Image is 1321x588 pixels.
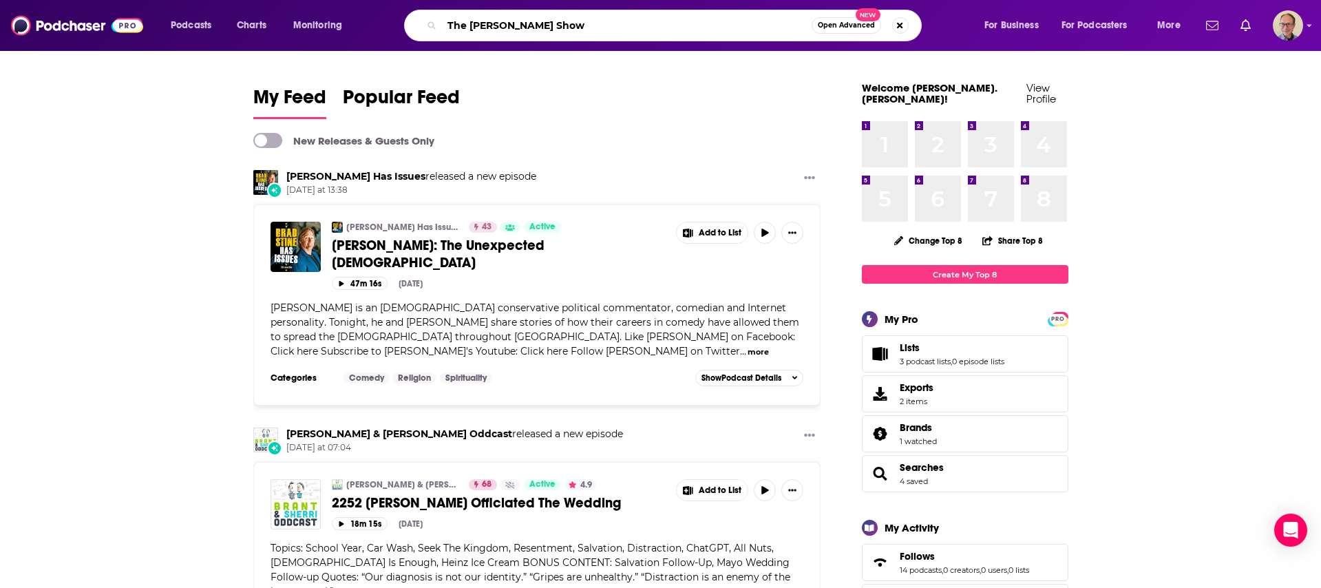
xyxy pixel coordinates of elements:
[417,10,935,41] div: Search podcasts, credits, & more...
[332,222,343,233] a: Brad Stine Has Issues
[171,16,211,35] span: Podcasts
[524,479,561,490] a: Active
[1008,565,1029,575] a: 0 lists
[1026,81,1056,105] a: View Profile
[862,455,1068,492] span: Searches
[286,185,536,196] span: [DATE] at 13:38
[440,372,492,384] a: Spirituality
[695,370,804,386] button: ShowPodcast Details
[900,437,937,446] a: 1 watched
[253,85,326,119] a: My Feed
[332,494,621,512] span: 2252 [PERSON_NAME] Officiated The Wedding
[442,14,812,36] input: Search podcasts, credits, & more...
[253,170,278,195] img: Brad Stine Has Issues
[701,373,781,383] span: Show Podcast Details
[482,478,492,492] span: 68
[1157,16,1181,35] span: More
[748,346,769,358] button: more
[942,565,943,575] span: ,
[1201,14,1224,37] a: Show notifications dropdown
[856,8,880,21] span: New
[699,228,741,238] span: Add to List
[271,372,332,384] h3: Categories
[564,479,596,490] button: 4.9
[286,170,536,183] h3: released a new episode
[862,415,1068,452] span: Brands
[900,381,933,394] span: Exports
[862,375,1068,412] a: Exports
[799,170,821,187] button: Show More Button
[343,85,460,117] span: Popular Feed
[862,265,1068,284] a: Create My Top 8
[1007,565,1008,575] span: ,
[344,372,390,384] a: Comedy
[271,222,321,272] img: Chad Prather: The Unexpected Evangelist
[862,81,997,105] a: Welcome [PERSON_NAME].[PERSON_NAME]!
[699,485,741,496] span: Add to List
[253,85,326,117] span: My Feed
[781,222,803,244] button: Show More Button
[332,277,388,290] button: 47m 16s
[332,237,545,271] span: [PERSON_NAME]: The Unexpected [DEMOGRAPHIC_DATA]
[781,479,803,501] button: Show More Button
[267,441,282,456] div: New Episode
[900,421,937,434] a: Brands
[975,14,1056,36] button: open menu
[286,428,512,440] a: Brant & Sherri Oddcast
[952,357,1004,366] a: 0 episode lists
[867,384,894,403] span: Exports
[1273,10,1303,41] button: Show profile menu
[399,279,423,288] div: [DATE]
[867,553,894,572] a: Follows
[286,442,623,454] span: [DATE] at 07:04
[900,397,933,406] span: 2 items
[1273,10,1303,41] span: Logged in as tommy.lynch
[228,14,275,36] a: Charts
[900,421,932,434] span: Brands
[862,544,1068,581] span: Follows
[343,85,460,119] a: Popular Feed
[981,565,1007,575] a: 0 users
[332,479,343,490] img: Brant & Sherri Oddcast
[1148,14,1198,36] button: open menu
[900,550,935,563] span: Follows
[900,342,920,354] span: Lists
[900,476,928,486] a: 4 saved
[529,478,556,492] span: Active
[677,480,748,501] button: Show More Button
[346,479,460,490] a: [PERSON_NAME] & [PERSON_NAME] Oddcast
[984,16,1039,35] span: For Business
[332,237,666,271] a: [PERSON_NAME]: The Unexpected [DEMOGRAPHIC_DATA]
[399,519,423,529] div: [DATE]
[469,222,497,233] a: 43
[818,22,875,29] span: Open Advanced
[482,220,492,234] span: 43
[271,302,799,357] span: [PERSON_NAME] is an [DEMOGRAPHIC_DATA] conservative political commentator, comedian and Internet ...
[885,521,939,534] div: My Activity
[237,16,266,35] span: Charts
[332,517,388,530] button: 18m 15s
[900,357,951,366] a: 3 podcast lists
[1050,314,1066,324] span: PRO
[885,313,918,326] div: My Pro
[1061,16,1128,35] span: For Podcasters
[524,222,561,233] a: Active
[943,565,980,575] a: 0 creators
[271,479,321,529] a: 2252 Manny Officiated The Wedding
[1053,14,1148,36] button: open menu
[253,428,278,452] img: Brant & Sherri Oddcast
[293,16,342,35] span: Monitoring
[867,424,894,443] a: Brands
[332,494,666,512] a: 2252 [PERSON_NAME] Officiated The Wedding
[900,342,1004,354] a: Lists
[900,565,942,575] a: 14 podcasts
[11,12,143,39] img: Podchaser - Follow, Share and Rate Podcasts
[951,357,952,366] span: ,
[286,170,425,182] a: Brad Stine Has Issues
[900,461,944,474] a: Searches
